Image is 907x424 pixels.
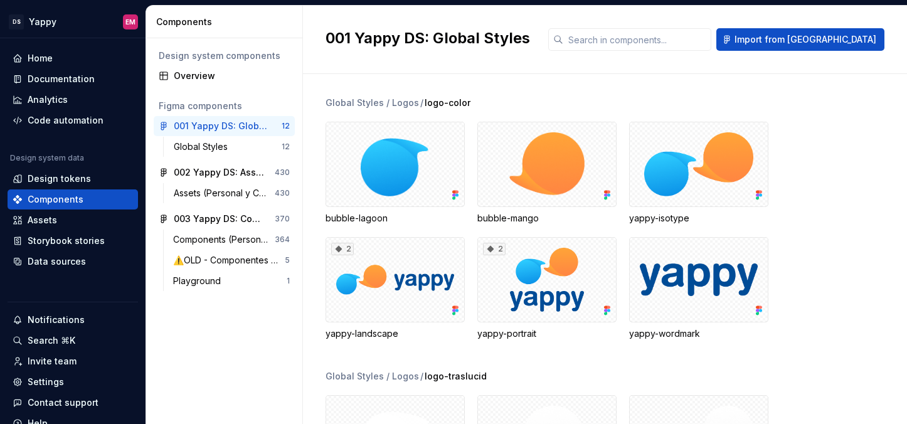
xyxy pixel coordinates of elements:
a: Components (Personal y Comercial)364 [168,230,295,250]
div: Code automation [28,114,103,127]
div: bubble-lagoon [326,122,465,225]
div: 364 [275,235,290,245]
a: 002 Yappy DS: Assets430 [154,162,295,183]
div: yappy-wordmark [629,237,768,340]
div: Components [156,16,297,28]
div: Components [28,193,83,206]
span: logo-traslucid [425,370,487,383]
div: Assets [28,214,57,226]
a: Code automation [8,110,138,130]
div: 12 [282,142,290,152]
div: 370 [275,214,290,224]
div: Components (Personal y Comercial) [173,233,275,246]
a: Storybook stories [8,231,138,251]
div: bubble-lagoon [326,212,465,225]
div: yappy-landscape [326,327,465,340]
div: Contact support [28,396,98,409]
div: Assets (Personal y Comercial) [174,187,275,199]
div: 2 [483,243,506,255]
div: Search ⌘K [28,334,75,347]
button: DSYappyEM [3,8,143,35]
button: Contact support [8,393,138,413]
a: Components [8,189,138,209]
div: 5 [285,255,290,265]
div: 003 Yappy DS: Components [174,213,267,225]
a: Playground1 [168,271,295,291]
div: Global Styles / Logos [326,370,419,383]
div: Figma components [159,100,290,112]
div: Global Styles / Logos [326,97,419,109]
a: Design tokens [8,169,138,189]
a: Invite team [8,351,138,371]
button: Notifications [8,310,138,330]
div: Storybook stories [28,235,105,247]
div: DS [9,14,24,29]
a: Home [8,48,138,68]
span: Import from [GEOGRAPHIC_DATA] [735,33,876,46]
div: 1 [287,276,290,286]
div: bubble-mango [477,122,617,225]
div: yappy-wordmark [629,327,768,340]
div: 001 Yappy DS: Global Styles [174,120,267,132]
div: yappy-portrait [477,327,617,340]
button: Search ⌘K [8,331,138,351]
div: ⚠️OLD - Componentes Archivados (Personal y Comercial) [173,254,285,267]
div: 2yappy-portrait [477,237,617,340]
a: Global Styles12 [169,137,295,157]
a: Assets (Personal y Comercial)430 [169,183,295,203]
a: Documentation [8,69,138,89]
a: Settings [8,372,138,392]
div: Analytics [28,93,68,106]
div: Design system components [159,50,290,62]
div: Design tokens [28,172,91,185]
div: EM [125,17,135,27]
span: logo-color [425,97,470,109]
div: 2yappy-landscape [326,237,465,340]
div: 430 [275,167,290,178]
button: Import from [GEOGRAPHIC_DATA] [716,28,884,51]
div: yappy-isotype [629,122,768,225]
a: Analytics [8,90,138,110]
div: 430 [275,188,290,198]
a: 001 Yappy DS: Global Styles12 [154,116,295,136]
div: Global Styles [174,140,233,153]
div: Documentation [28,73,95,85]
a: Assets [8,210,138,230]
div: Yappy [29,16,56,28]
a: Overview [154,66,295,86]
span: / [420,370,423,383]
a: 003 Yappy DS: Components370 [154,209,295,229]
div: Invite team [28,355,77,368]
input: Search in components... [563,28,711,51]
div: Playground [173,275,226,287]
div: Overview [174,70,290,82]
div: Design system data [10,153,84,163]
div: 12 [282,121,290,131]
div: Settings [28,376,64,388]
div: bubble-mango [477,212,617,225]
div: Home [28,52,53,65]
a: Data sources [8,252,138,272]
a: ⚠️OLD - Componentes Archivados (Personal y Comercial)5 [168,250,295,270]
div: 2 [331,243,354,255]
div: yappy-isotype [629,212,768,225]
div: Data sources [28,255,86,268]
h2: 001 Yappy DS: Global Styles [326,28,533,48]
span: / [420,97,423,109]
div: 002 Yappy DS: Assets [174,166,267,179]
div: Notifications [28,314,85,326]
